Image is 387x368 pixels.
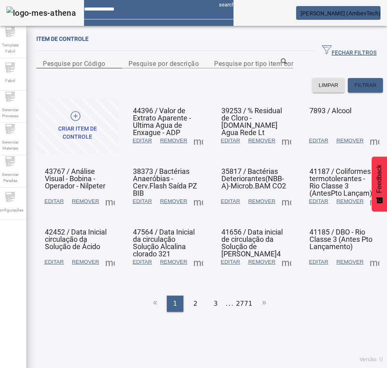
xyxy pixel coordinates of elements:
button: Mais [279,194,294,209]
span: FILTRAR [354,81,376,89]
button: REMOVER [68,194,103,209]
span: EDITAR [309,258,328,266]
span: FECHAR FILTROS [322,45,376,57]
button: EDITAR [128,194,156,209]
span: EDITAR [309,137,328,145]
button: REMOVER [244,194,279,209]
span: EDITAR [309,197,328,205]
button: EDITAR [128,133,156,148]
button: FECHAR FILTROS [315,44,383,58]
span: LIMPAR [319,81,339,89]
button: EDITAR [217,133,244,148]
span: Feedback [376,165,383,193]
span: REMOVER [337,137,364,145]
span: REMOVER [72,197,99,205]
button: LIMPAR [312,78,345,93]
span: REMOVER [248,258,275,266]
span: EDITAR [221,197,240,205]
button: Mais [279,133,294,148]
span: Item de controle [36,36,88,42]
div: Criar item de controle [43,125,112,141]
mat-label: Pesquise por descrição [128,59,199,67]
button: Mais [367,133,382,148]
span: REMOVER [248,197,275,205]
span: 41656 / Data inicial de circulação da Solução de [PERSON_NAME]4 [221,228,283,258]
li: 2771 [236,296,252,312]
button: Criar item de controle [36,99,118,153]
span: REMOVER [160,137,187,145]
button: Mais [367,255,382,269]
button: REMOVER [332,133,368,148]
span: Versão: () [360,357,383,362]
button: REMOVER [156,133,191,148]
button: REMOVER [332,255,368,269]
button: EDITAR [305,133,332,148]
span: REMOVER [72,258,99,266]
mat-label: Pesquise por tipo item controle [214,59,309,67]
span: EDITAR [133,197,152,205]
button: EDITAR [40,194,68,209]
button: Mais [367,194,382,209]
span: EDITAR [133,137,152,145]
button: REMOVER [332,194,368,209]
span: REMOVER [337,258,364,266]
span: EDITAR [221,137,240,145]
button: REMOVER [156,255,191,269]
span: REMOVER [160,197,187,205]
span: [PERSON_NAME] (AmbevTech) [301,10,381,17]
span: 35817 / Bactérias Deteriorantes(NBB-A)-Microb.BAM CO2 [221,167,286,190]
span: 47564 / Data Inicial da circulação Solução Alcalina clorado 321 [133,228,195,258]
button: EDITAR [217,255,244,269]
span: 2 [193,299,198,309]
button: EDITAR [217,194,244,209]
button: Mais [279,255,294,269]
span: 3 [214,299,218,309]
span: EDITAR [133,258,152,266]
li: ... [226,296,234,312]
button: EDITAR [40,255,68,269]
span: 38373 / Bactérias Anaeróbias -Cerv.Flash Saída PZ BIB [133,167,197,197]
button: EDITAR [128,255,156,269]
button: Mais [191,133,206,148]
span: REMOVER [337,197,364,205]
button: Mais [103,255,117,269]
button: Mais [103,194,117,209]
button: EDITAR [305,255,332,269]
span: 41185 / DBO - Rio Classe 3 (Antes Pto Lançamento) [309,228,372,251]
span: 44396 / Valor de Extrato Aparente - Ultima Agua de Enxague - ADP [133,106,191,137]
span: EDITAR [44,197,64,205]
span: REMOVER [248,137,275,145]
span: 7893 / Alcool [309,106,351,115]
span: 42452 / Data Inicial circulação da Solução de Ácido [45,228,107,251]
span: Fabril [3,75,17,86]
button: REMOVER [244,255,279,269]
button: REMOVER [244,133,279,148]
span: REMOVER [160,258,187,266]
button: EDITAR [305,194,332,209]
button: FILTRAR [348,78,383,93]
mat-label: Pesquise por Código [43,59,105,67]
button: REMOVER [156,194,191,209]
span: 41187 / Coliformes termotolerantes - Rio Classe 3 (AntesPto Lançam) [309,167,372,197]
img: logo-mes-athena [6,6,76,19]
button: Feedback - Mostrar pesquisa [372,157,387,211]
input: Number [214,59,287,68]
button: Mais [191,194,206,209]
span: EDITAR [44,258,64,266]
span: 39253 / % Residual de Cloro - [DOMAIN_NAME] Agua Rede Lt [221,106,282,137]
span: 43767 / Análise Visual - Bobina - Operador - Nilpeter [45,167,105,190]
button: Mais [191,255,206,269]
button: REMOVER [68,255,103,269]
span: EDITAR [221,258,240,266]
